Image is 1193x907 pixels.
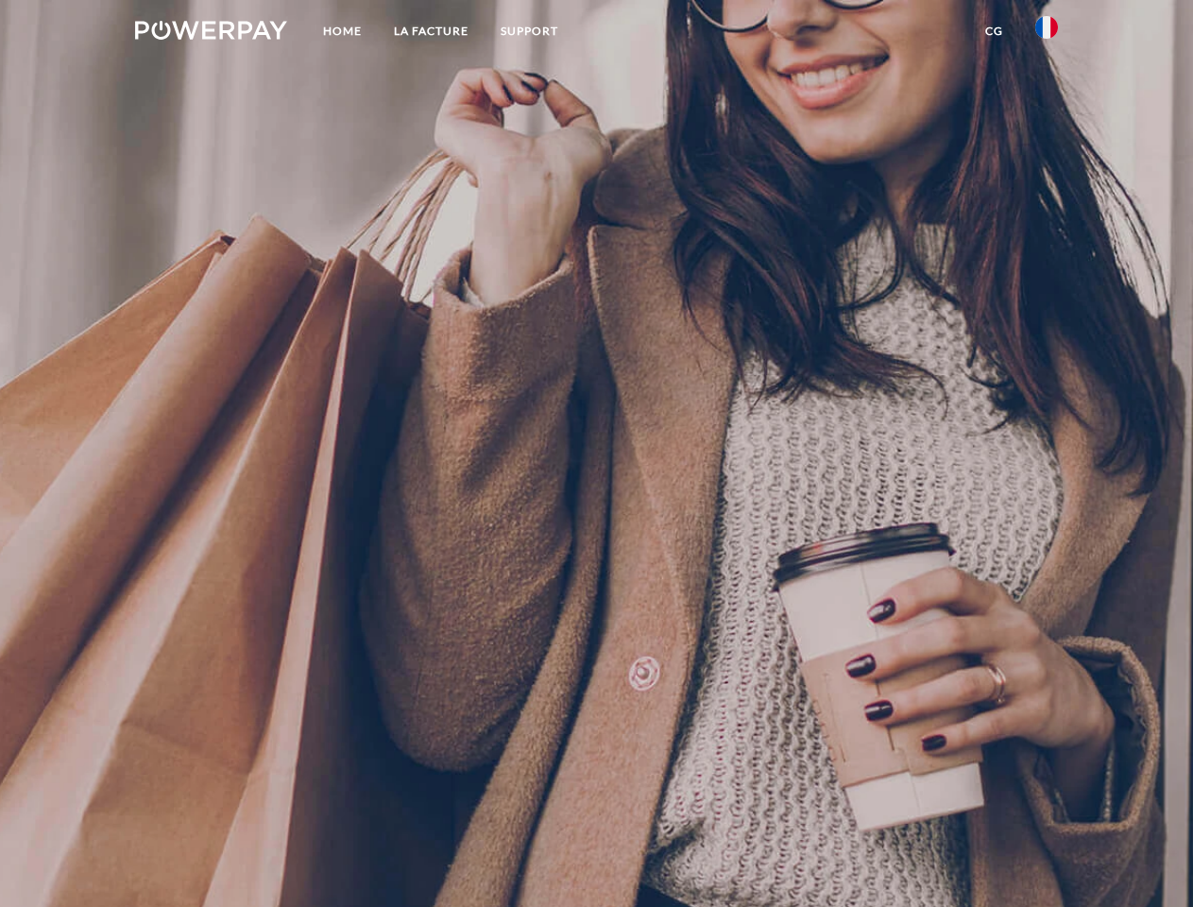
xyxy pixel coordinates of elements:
[135,21,287,40] img: logo-powerpay-white.svg
[378,14,485,48] a: LA FACTURE
[969,14,1019,48] a: CG
[307,14,378,48] a: Home
[1035,16,1058,39] img: fr
[485,14,574,48] a: Support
